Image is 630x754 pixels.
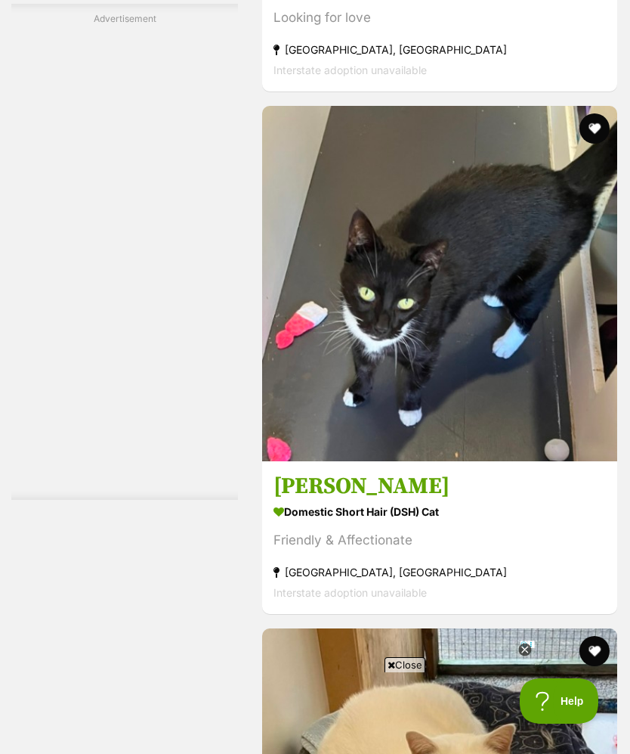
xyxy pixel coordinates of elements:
iframe: Advertisement [40,678,590,746]
strong: Domestic Short Hair (DSH) Cat [273,501,606,523]
span: Interstate adoption unavailable [273,586,427,599]
span: Interstate adoption unavailable [273,64,427,76]
button: favourite [579,636,610,666]
iframe: Advertisement [64,32,185,486]
div: Advertisement [11,4,238,501]
strong: [GEOGRAPHIC_DATA], [GEOGRAPHIC_DATA] [273,39,606,60]
img: Annie - Domestic Short Hair (DSH) Cat [262,106,617,461]
iframe: Help Scout Beacon - Open [520,678,600,724]
div: Looking for love [273,8,606,28]
h3: [PERSON_NAME] [273,472,606,501]
a: [PERSON_NAME] Domestic Short Hair (DSH) Cat Friendly & Affectionate [GEOGRAPHIC_DATA], [GEOGRAPHI... [262,461,617,614]
button: favourite [579,113,610,144]
strong: [GEOGRAPHIC_DATA], [GEOGRAPHIC_DATA] [273,562,606,582]
div: Friendly & Affectionate [273,530,606,551]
